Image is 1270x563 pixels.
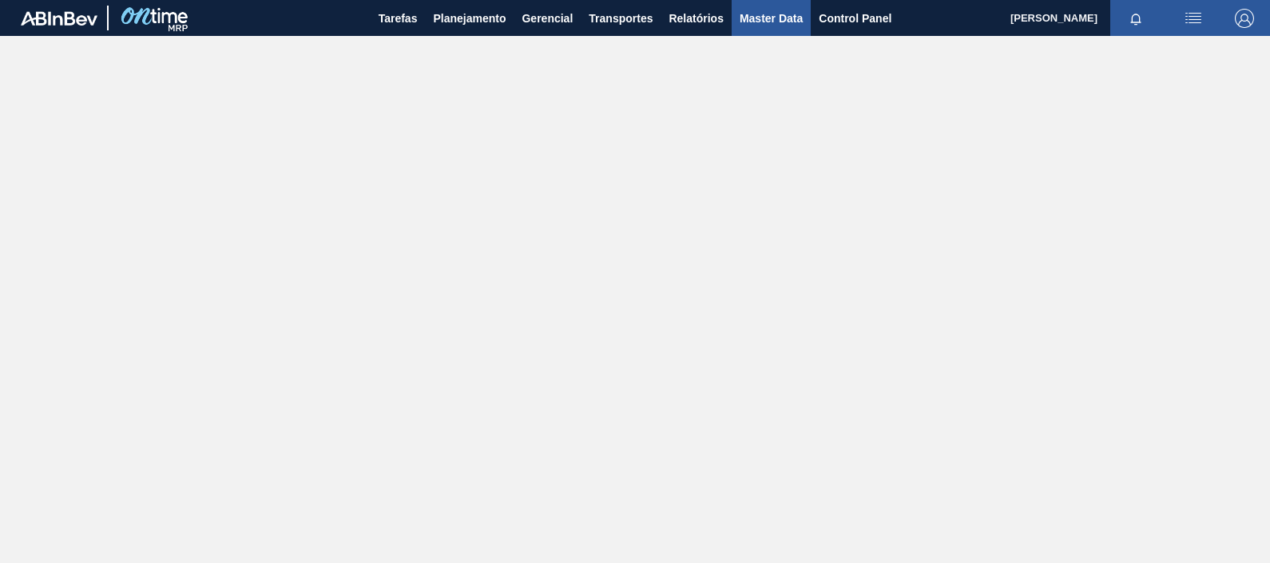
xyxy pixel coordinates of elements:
[740,9,803,28] span: Master Data
[379,9,418,28] span: Tarefas
[522,9,573,28] span: Gerencial
[21,11,97,26] img: TNhmsLtSVTkK8tSr43FrP2fwEKptu5GPRR3wAAAABJRU5ErkJggg==
[669,9,723,28] span: Relatórios
[433,9,506,28] span: Planejamento
[1235,9,1254,28] img: Logout
[589,9,653,28] span: Transportes
[1110,7,1161,30] button: Notificações
[819,9,891,28] span: Control Panel
[1184,9,1203,28] img: userActions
